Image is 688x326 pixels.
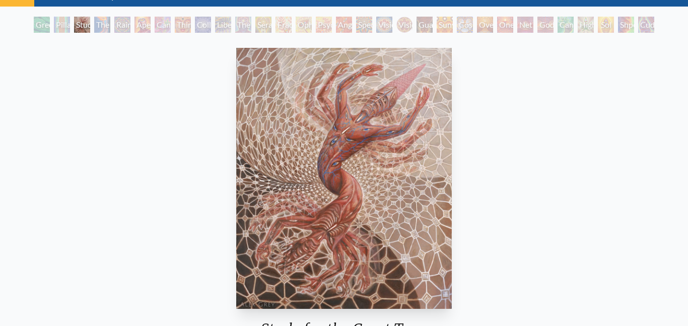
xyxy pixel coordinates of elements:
div: Spectral Lotus [356,17,372,33]
div: Psychomicrograph of a Fractal Paisley Cherub Feather Tip [316,17,332,33]
div: Angel Skin [336,17,352,33]
div: The Seer [235,17,251,33]
div: Liberation Through Seeing [215,17,231,33]
div: Fractal Eyes [276,17,292,33]
div: Shpongled [618,17,634,33]
div: Study for the Great Turn [74,17,90,33]
div: Pillar of Awareness [54,17,70,33]
div: Cosmic Elf [457,17,473,33]
div: Cannabis Sutra [155,17,171,33]
div: Ophanic Eyelash [296,17,312,33]
div: Green Hand [34,17,50,33]
div: Sunyata [437,17,453,33]
div: Collective Vision [195,17,211,33]
div: Cuddle [638,17,654,33]
div: Oversoul [477,17,493,33]
div: Net of Being [517,17,533,33]
img: Study-for-the-Great-Turn_2020_Alex-Grey.jpg [236,48,451,309]
div: Higher Vision [578,17,594,33]
div: Cannafist [558,17,574,33]
div: Aperture [134,17,151,33]
div: Sol Invictus [598,17,614,33]
div: Vision Crystal Tondo [396,17,412,33]
div: One [497,17,513,33]
div: Third Eye Tears of Joy [175,17,191,33]
div: Guardian of Infinite Vision [417,17,433,33]
div: Seraphic Transport Docking on the Third Eye [255,17,271,33]
div: The Torch [94,17,110,33]
div: Rainbow Eye Ripple [114,17,130,33]
div: Godself [537,17,554,33]
div: Vision Crystal [376,17,392,33]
